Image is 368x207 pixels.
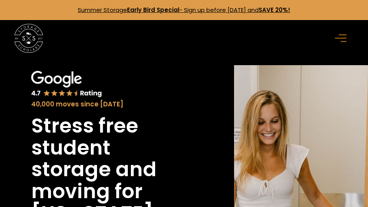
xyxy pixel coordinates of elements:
a: Summer StorageEarly Bird Special- Sign up before [DATE] andSAVE 20%! [78,6,290,14]
img: Google 4.7 star rating [31,71,102,98]
strong: SAVE 20%! [259,6,290,14]
img: Storage Scholars main logo [14,24,43,53]
div: menu [331,27,354,50]
h1: Stress free student storage and moving for [31,115,191,202]
strong: Early Bird Special [127,6,179,14]
a: home [14,24,43,53]
div: 40,000 moves since [DATE] [31,99,191,109]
